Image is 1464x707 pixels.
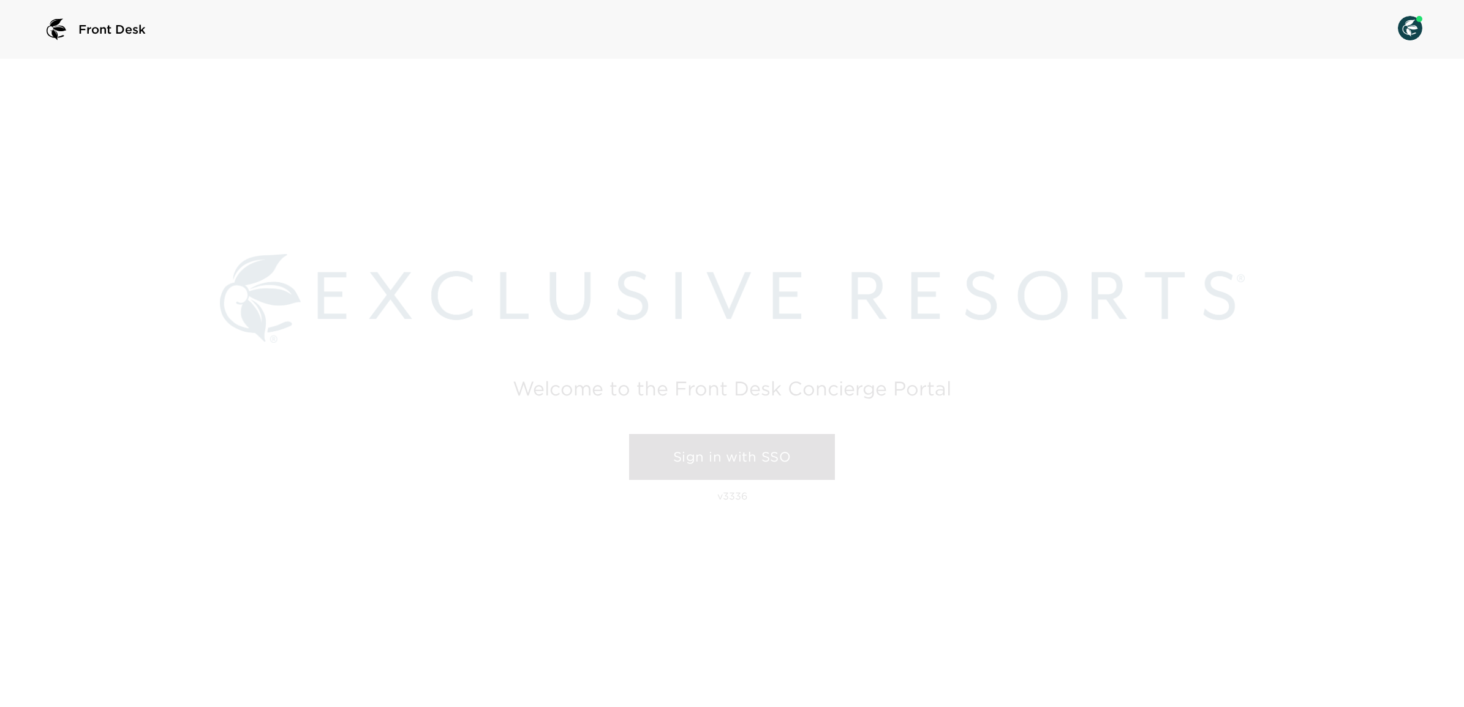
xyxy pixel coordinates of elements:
[1398,16,1422,40] img: User
[78,21,146,38] span: Front Desk
[717,490,747,502] p: v3336
[220,254,1245,343] img: Exclusive Resorts logo
[513,379,951,398] h2: Welcome to the Front Desk Concierge Portal
[42,15,71,44] img: logo
[629,434,835,481] a: Sign in with SSO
